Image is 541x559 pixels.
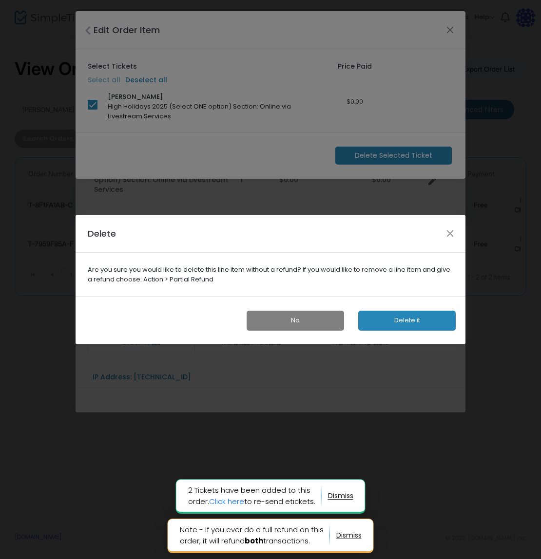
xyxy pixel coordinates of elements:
[188,485,322,507] span: 2 Tickets have been added to this order. to re-send etickets.
[180,524,330,546] span: Note - If you ever do a full refund on this order, it will refund transactions.
[444,227,457,240] button: Close
[209,496,244,506] a: Click here
[336,528,362,543] button: dismiss
[88,265,453,284] b: Are you sure you would like to delete this line item without a refund? If you would like to remov...
[88,227,116,240] h4: Delete
[328,488,353,504] button: dismiss
[245,536,263,546] b: both
[358,311,456,331] button: Delete it
[247,311,344,331] button: No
